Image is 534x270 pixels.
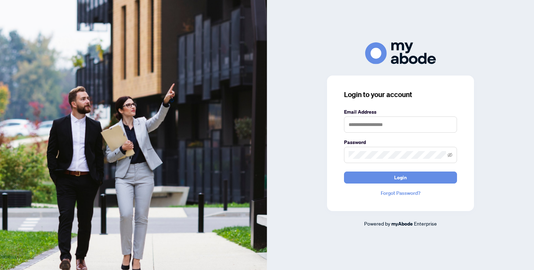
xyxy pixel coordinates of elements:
span: Login [394,172,407,183]
label: Password [344,138,457,146]
span: eye-invisible [447,152,452,157]
label: Email Address [344,108,457,116]
h3: Login to your account [344,90,457,100]
a: Forgot Password? [344,189,457,197]
span: Enterprise [414,220,437,227]
button: Login [344,172,457,184]
img: ma-logo [365,42,436,64]
a: myAbode [391,220,413,228]
span: Powered by [364,220,390,227]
